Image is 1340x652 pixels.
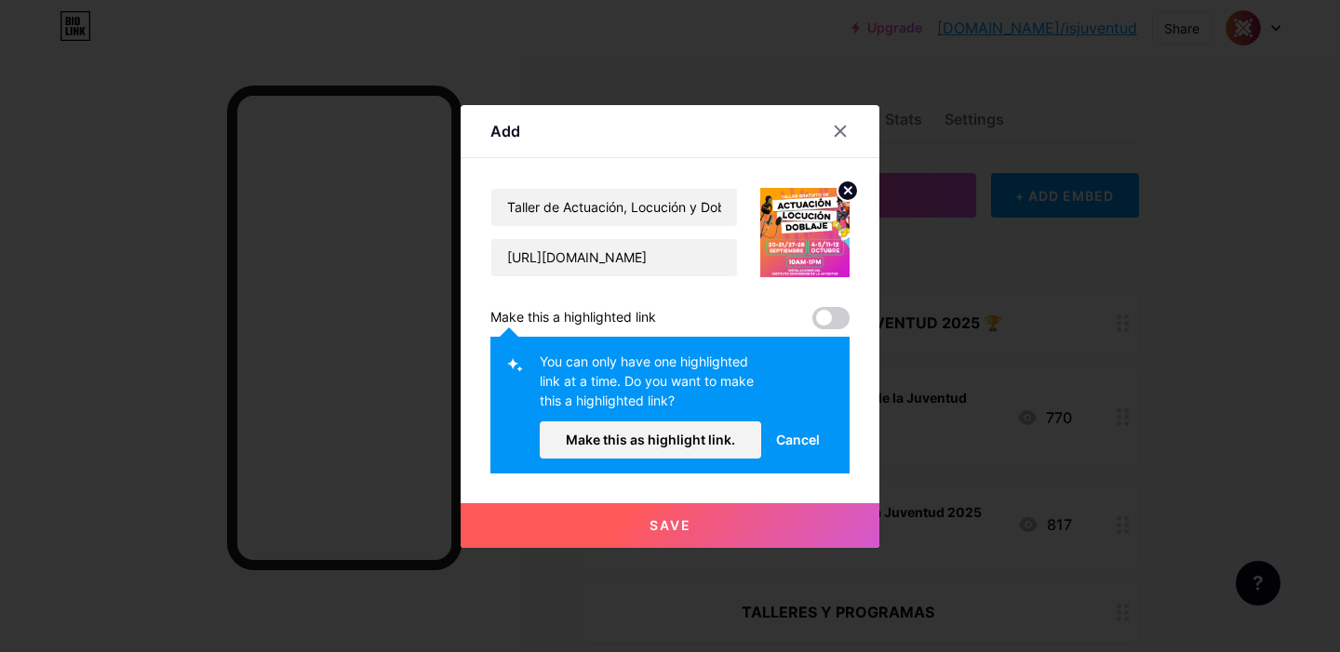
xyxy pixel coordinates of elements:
[490,307,656,329] div: Make this a highlighted link
[761,421,835,459] button: Cancel
[491,239,737,276] input: URL
[566,432,735,447] span: Make this as highlight link.
[490,120,520,142] div: Add
[540,352,761,421] div: You can only have one highlighted link at a time. Do you want to make this a highlighted link?
[650,517,691,533] span: Save
[776,430,820,449] span: Cancel
[491,189,737,226] input: Title
[760,188,850,277] img: link_thumbnail
[540,421,761,459] button: Make this as highlight link.
[461,503,879,548] button: Save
